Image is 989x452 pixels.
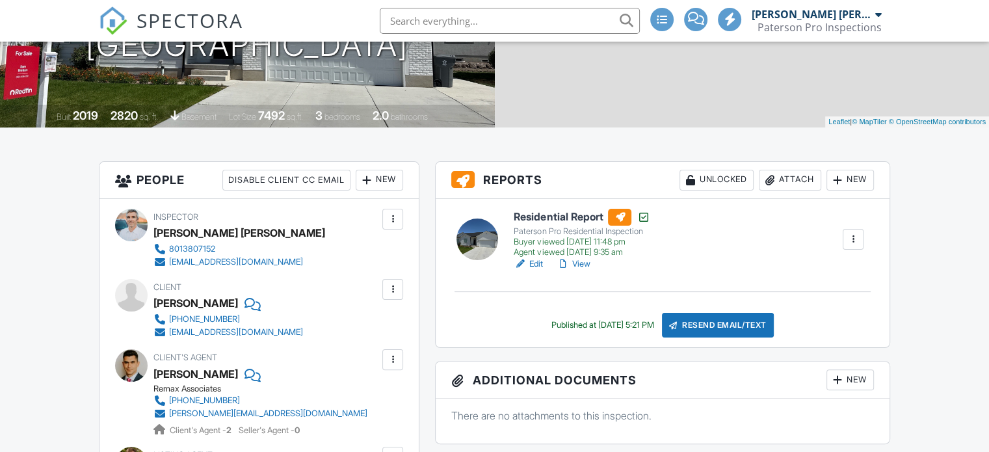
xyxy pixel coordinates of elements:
[825,116,989,127] div: |
[258,109,285,122] div: 7492
[153,223,325,243] div: [PERSON_NAME] [PERSON_NAME]
[153,313,303,326] a: [PHONE_NUMBER]
[826,369,874,390] div: New
[169,244,215,254] div: 8013807152
[828,118,850,126] a: Leaflet
[153,407,367,420] a: [PERSON_NAME][EMAIL_ADDRESS][DOMAIN_NAME]
[852,118,887,126] a: © MapTiler
[556,258,590,271] a: View
[451,408,874,423] p: There are no attachments to this inspection.
[137,7,243,34] span: SPECTORA
[170,425,233,435] span: Client's Agent -
[758,21,882,34] div: Paterson Pro Inspections
[111,109,138,122] div: 2820
[229,112,256,122] span: Lot Size
[391,112,428,122] span: bathrooms
[153,394,367,407] a: [PHONE_NUMBER]
[222,170,350,191] div: Disable Client CC Email
[373,109,389,122] div: 2.0
[153,364,238,384] a: [PERSON_NAME]
[140,112,158,122] span: sq. ft.
[380,8,640,34] input: Search everything...
[356,170,403,191] div: New
[287,112,303,122] span: sq.ft.
[169,395,240,406] div: [PHONE_NUMBER]
[153,326,303,339] a: [EMAIL_ADDRESS][DOMAIN_NAME]
[153,384,378,394] div: Remax Associates
[889,118,986,126] a: © OpenStreetMap contributors
[226,425,231,435] strong: 2
[295,425,300,435] strong: 0
[514,209,650,258] a: Residential Report Paterson Pro Residential Inspection Buyer viewed [DATE] 11:48 pm Agent viewed ...
[57,112,71,122] span: Built
[99,18,243,45] a: SPECTORA
[153,282,181,292] span: Client
[826,170,874,191] div: New
[551,320,654,330] div: Published at [DATE] 5:21 PM
[514,226,650,237] div: Paterson Pro Residential Inspection
[169,408,367,419] div: [PERSON_NAME][EMAIL_ADDRESS][DOMAIN_NAME]
[153,352,217,362] span: Client's Agent
[315,109,323,122] div: 3
[436,362,890,399] h3: Additional Documents
[73,109,98,122] div: 2019
[153,212,198,222] span: Inspector
[239,425,300,435] span: Seller's Agent -
[662,313,774,338] div: Resend Email/Text
[514,247,650,258] div: Agent viewed [DATE] 9:35 am
[514,258,543,271] a: Edit
[759,170,821,191] div: Attach
[514,237,650,247] div: Buyer viewed [DATE] 11:48 pm
[514,209,650,226] h6: Residential Report
[153,256,315,269] a: [EMAIL_ADDRESS][DOMAIN_NAME]
[181,112,217,122] span: basement
[324,112,360,122] span: bedrooms
[153,243,315,256] a: 8013807152
[99,7,127,35] img: The Best Home Inspection Software - Spectora
[436,162,890,199] h3: Reports
[169,257,303,267] div: [EMAIL_ADDRESS][DOMAIN_NAME]
[679,170,754,191] div: Unlocked
[752,8,872,21] div: [PERSON_NAME] [PERSON_NAME]
[169,327,303,338] div: [EMAIL_ADDRESS][DOMAIN_NAME]
[99,162,419,199] h3: People
[153,293,238,313] div: [PERSON_NAME]
[169,314,240,325] div: [PHONE_NUMBER]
